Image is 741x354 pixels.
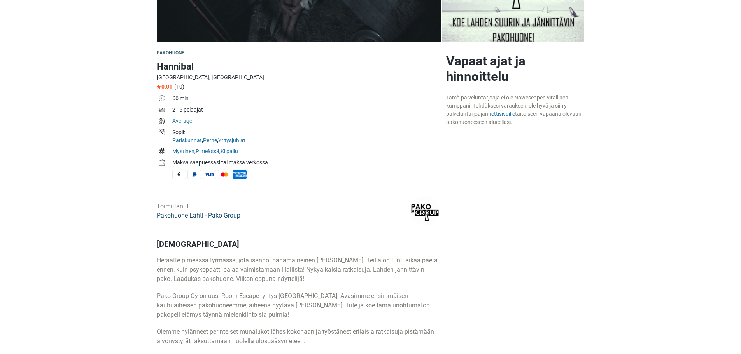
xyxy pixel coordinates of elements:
td: , , [172,146,440,158]
a: Pariskunnat [172,137,202,143]
span: Visa [203,170,216,179]
span: Pakohuone [157,50,185,56]
img: Star [157,85,161,89]
span: American Express [233,170,247,179]
span: (10) [174,84,184,90]
span: 0.01 [157,84,172,90]
span: PayPal [187,170,201,179]
h2: Vapaat ajat ja hinnoittelu [446,53,585,84]
div: Tämä palveluntarjoaja ei ole Nowescapen virallinen kumppani. Tehdäksesi varauksen, ole hyvä ja si... [446,94,585,126]
div: Maksa saapuessasi tai maksa verkossa [172,159,440,167]
img: 24896ee4c6526356l.png [410,196,440,226]
a: Pimeässä [196,148,219,154]
p: Heräätte pimeässä tyrmässä, jota isännöi pahamaineinen [PERSON_NAME]. Teillä on tunti aikaa paeta... [157,256,440,284]
a: nettisivuille [488,111,515,117]
a: Perhe [203,137,217,143]
h1: Hannibal [157,59,440,73]
div: Sopii: [172,128,440,136]
td: , , [172,127,440,146]
a: Average [172,118,192,124]
a: Yritysjuhlat [218,137,245,143]
a: Pakohuone Lahti - Pako Group [157,212,240,219]
a: Mystinen [172,148,194,154]
p: Pako Group Oy on uusi Room Escape -yritys [GEOGRAPHIC_DATA]. Avasimme ensimmäisen kauhuaiheisen p... [157,291,440,319]
td: 2 - 6 pelaajat [172,105,440,116]
div: Toimittanut [157,202,240,220]
h4: [DEMOGRAPHIC_DATA] [157,239,440,249]
span: MasterCard [218,170,231,179]
span: Käteinen [172,170,186,179]
a: Kilpailu [221,148,238,154]
p: Olemme hylänneet perinteiset munalukot lähes kokonaan ja työstäneet erilaisia ratkaisuja pistämää... [157,327,440,346]
td: 60 min [172,94,440,105]
div: [GEOGRAPHIC_DATA], [GEOGRAPHIC_DATA] [157,73,440,82]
